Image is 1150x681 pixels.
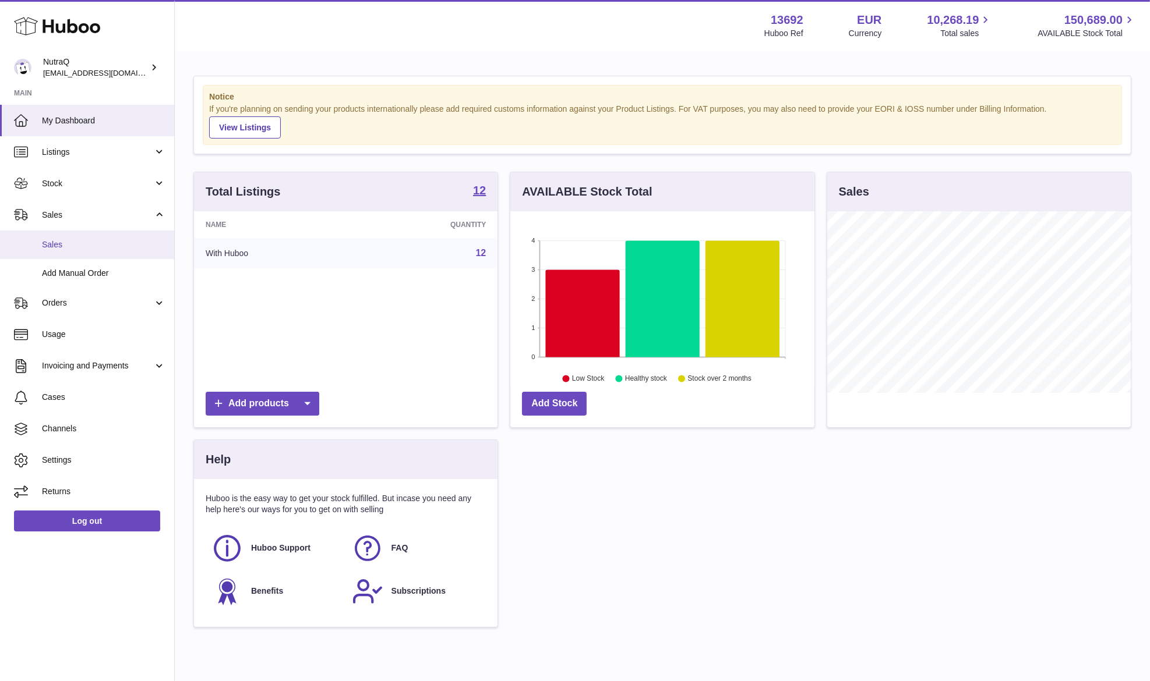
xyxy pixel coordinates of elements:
a: Add Stock [522,392,587,416]
text: 1 [532,324,535,331]
span: Orders [42,297,153,308]
span: Invoicing and Payments [42,360,153,371]
th: Name [194,211,354,238]
h3: Total Listings [206,184,281,200]
span: Returns [42,486,165,497]
a: 150,689.00 AVAILABLE Stock Total [1038,12,1136,39]
text: 0 [532,353,535,360]
h3: Help [206,452,231,467]
text: Stock over 2 months [688,374,752,382]
a: 12 [476,248,486,258]
span: Huboo Support [251,542,311,554]
a: 10,268.19 Total sales [927,12,992,39]
a: Add products [206,392,319,416]
span: Channels [42,423,165,434]
img: log@nutraq.com [14,59,31,76]
strong: Notice [209,91,1116,102]
span: 150,689.00 [1064,12,1123,28]
a: Log out [14,510,160,531]
a: Huboo Support [211,533,340,564]
h3: AVAILABLE Stock Total [522,184,652,200]
text: 2 [532,295,535,302]
text: Healthy stock [625,374,668,382]
span: Stock [42,178,153,189]
h3: Sales [839,184,869,200]
text: Low Stock [572,374,605,382]
span: Sales [42,210,153,221]
span: Total sales [940,28,992,39]
span: Subscriptions [391,586,446,597]
span: Add Manual Order [42,268,165,279]
strong: 13692 [771,12,803,28]
span: FAQ [391,542,408,554]
div: Currency [849,28,882,39]
span: Cases [42,392,165,403]
a: Subscriptions [352,576,481,607]
p: Huboo is the easy way to get your stock fulfilled. But incase you need any help here's our ways f... [206,493,486,515]
span: Sales [42,239,165,250]
th: Quantity [354,211,498,238]
div: If you're planning on sending your products internationally please add required customs informati... [209,104,1116,139]
text: 4 [532,237,535,244]
a: Benefits [211,576,340,607]
text: 3 [532,266,535,273]
span: 10,268.19 [927,12,979,28]
span: Benefits [251,586,283,597]
strong: 12 [473,185,486,196]
span: Settings [42,455,165,466]
span: Listings [42,147,153,158]
span: AVAILABLE Stock Total [1038,28,1136,39]
span: Usage [42,329,165,340]
a: View Listings [209,116,281,139]
strong: EUR [857,12,881,28]
div: NutraQ [43,56,148,79]
a: FAQ [352,533,481,564]
td: With Huboo [194,238,354,268]
span: [EMAIL_ADDRESS][DOMAIN_NAME] [43,68,171,77]
a: 12 [473,185,486,198]
div: Huboo Ref [764,28,803,39]
span: My Dashboard [42,115,165,126]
